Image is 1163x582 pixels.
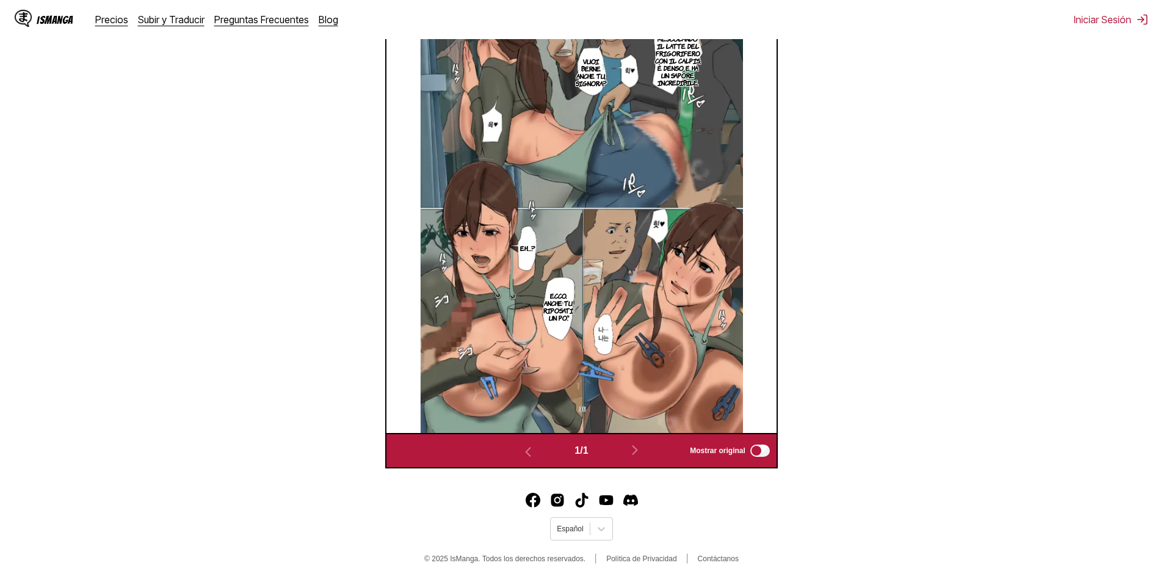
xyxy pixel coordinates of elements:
a: Discord [623,493,638,507]
button: Iniciar Sesión [1074,13,1148,26]
a: TikTok [574,493,589,507]
a: Blog [319,13,338,26]
p: Eh…? [518,242,538,254]
img: Sign out [1136,13,1148,26]
img: IsManga TikTok [574,493,589,507]
span: 1 / 1 [574,445,588,456]
input: Select language [557,525,559,533]
img: Next page [628,443,642,457]
a: Youtube [599,493,614,507]
input: Mostrar original [750,445,770,457]
a: Política de Privacidad [606,555,676,563]
div: IsManga [37,14,73,26]
img: Previous page [521,445,535,459]
span: © 2025 IsManga. Todos los derechos reservados. [424,555,585,563]
a: Instagram [550,493,565,507]
p: Vuoi berne anche tu, signora? [573,55,609,89]
p: Ecco. Anche tu riposati un po'. [541,289,576,324]
a: IsManga LogoIsManga [15,10,95,29]
img: IsManga Facebook [526,493,540,507]
a: Subir y Traducir [138,13,205,26]
p: Mescolando il latte del frigorifero con il Calpis, è denso e ha un sapore incredibile. [651,32,705,89]
img: IsManga Instagram [550,493,565,507]
a: Facebook [526,493,540,507]
a: Contáctanos [698,555,739,563]
img: IsManga Discord [623,493,638,507]
img: IsManga YouTube [599,493,614,507]
span: Mostrar original [690,446,745,455]
a: Precios [95,13,128,26]
a: Preguntas Frecuentes [214,13,309,26]
img: IsManga Logo [15,10,32,27]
